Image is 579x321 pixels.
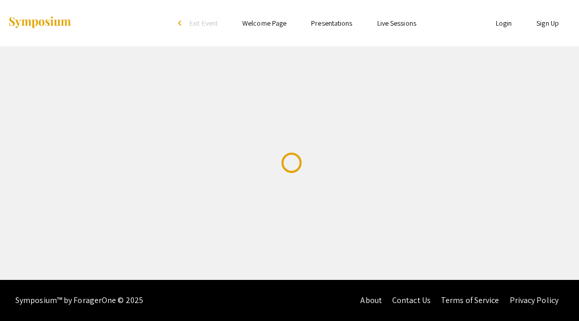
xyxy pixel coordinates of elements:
[535,275,571,313] iframe: Chat
[536,18,559,28] a: Sign Up
[510,295,558,306] a: Privacy Policy
[8,16,72,30] img: Symposium by ForagerOne
[15,280,143,321] div: Symposium™ by ForagerOne © 2025
[496,18,512,28] a: Login
[377,18,416,28] a: Live Sessions
[242,18,286,28] a: Welcome Page
[178,20,184,26] div: arrow_back_ios
[360,295,382,306] a: About
[311,18,352,28] a: Presentations
[392,295,431,306] a: Contact Us
[441,295,499,306] a: Terms of Service
[189,18,218,28] span: Exit Event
